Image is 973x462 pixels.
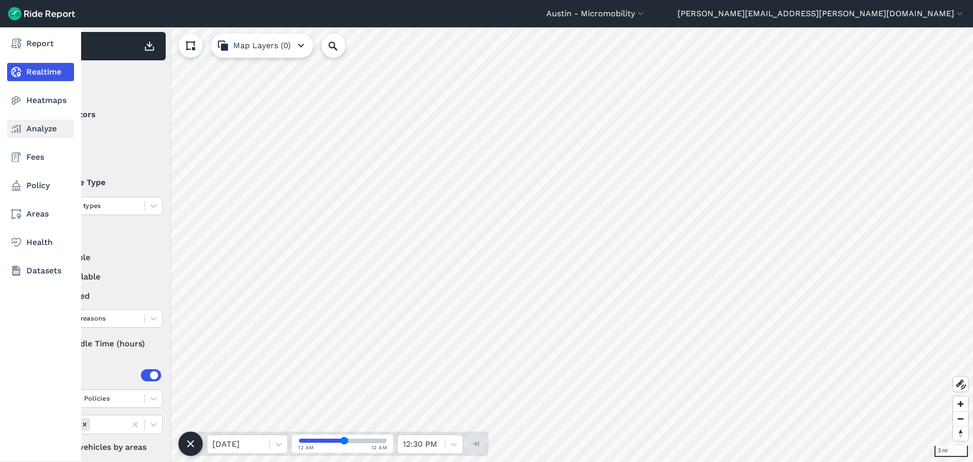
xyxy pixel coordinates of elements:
[32,27,973,462] canvas: Map
[41,148,163,160] label: Lime
[41,168,161,197] summary: Vehicle Type
[298,444,314,451] span: 12 AM
[41,441,163,453] label: Filter vehicles by areas
[371,444,388,451] span: 12 AM
[211,33,313,58] button: Map Layers (0)
[7,63,74,81] a: Realtime
[41,252,163,264] label: available
[41,223,161,252] summary: Status
[41,290,163,302] label: reserved
[7,262,74,280] a: Datasets
[41,335,163,353] div: Idle Time (hours)
[934,446,968,457] div: 3 mi
[953,411,968,426] button: Zoom out
[37,65,166,96] div: Filter
[7,34,74,53] a: Report
[7,148,74,166] a: Fees
[8,7,75,20] img: Ride Report
[41,129,163,141] label: Bird
[41,361,161,389] summary: Areas
[7,91,74,110] a: Heatmaps
[55,369,161,381] div: Areas
[7,120,74,138] a: Analyze
[7,233,74,252] a: Health
[678,8,965,20] button: [PERSON_NAME][EMAIL_ADDRESS][PERSON_NAME][DOMAIN_NAME]
[7,205,74,223] a: Areas
[953,426,968,441] button: Reset bearing to north
[41,100,161,129] summary: Operators
[7,176,74,195] a: Policy
[953,397,968,411] button: Zoom in
[321,33,362,58] input: Search Location or Vehicles
[546,8,646,20] button: Austin - Micromobility
[79,418,90,431] div: Remove Areas (17)
[41,271,163,283] label: unavailable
